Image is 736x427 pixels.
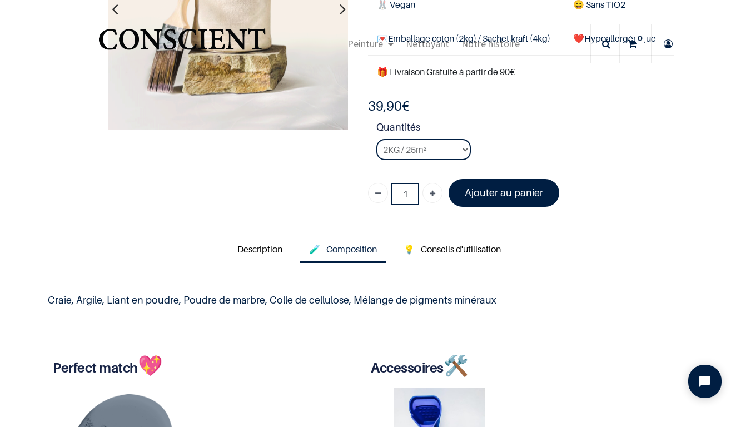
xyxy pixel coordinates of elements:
[309,244,320,255] span: 🧪
[620,24,651,63] a: 0
[237,244,282,255] span: Description
[326,244,377,255] span: Composition
[422,183,442,203] a: Ajouter
[465,187,543,198] font: Ajouter au panier
[377,66,515,77] font: 🎁 Livraison Gratuite à partir de 90€
[635,33,645,44] sup: 0
[679,355,731,408] iframe: Tidio Chat
[368,98,410,114] b: €
[449,179,559,206] a: Ajouter au panier
[421,244,501,255] span: Conseils d'utilisation
[48,292,688,307] p: Craie, Argile, Liant en poudre, Poudre de marbre, Colle de cellulose, Mélange de pigments minéraux
[367,352,670,379] h3: 🛠️
[96,22,268,66] img: Conscient
[404,244,415,255] span: 💡
[53,360,138,376] font: Perfect match
[376,120,674,139] strong: Quantités
[461,37,520,50] span: Notre histoire
[371,360,444,376] b: Accessoires
[368,183,388,203] a: Supprimer
[96,22,268,66] a: Logo of Conscient
[406,37,449,50] span: Nettoyant
[341,24,400,63] a: Peinture
[368,98,402,114] span: 39,90
[49,352,352,379] h3: 💖
[347,37,383,50] span: Peinture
